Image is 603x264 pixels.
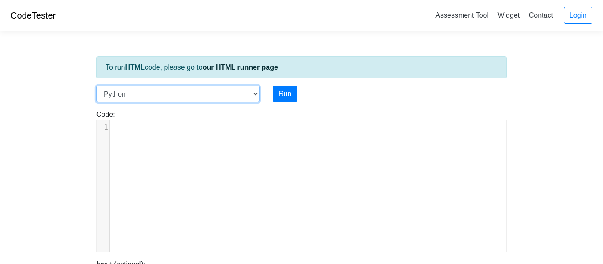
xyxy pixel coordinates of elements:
[90,109,513,252] div: Code:
[96,56,507,78] div: To run code, please go to .
[11,11,56,20] a: CodeTester
[125,63,144,71] strong: HTML
[97,122,109,133] div: 1
[564,7,592,24] a: Login
[525,8,557,22] a: Contact
[273,86,297,102] button: Run
[432,8,492,22] a: Assessment Tool
[203,63,278,71] a: our HTML runner page
[494,8,523,22] a: Widget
